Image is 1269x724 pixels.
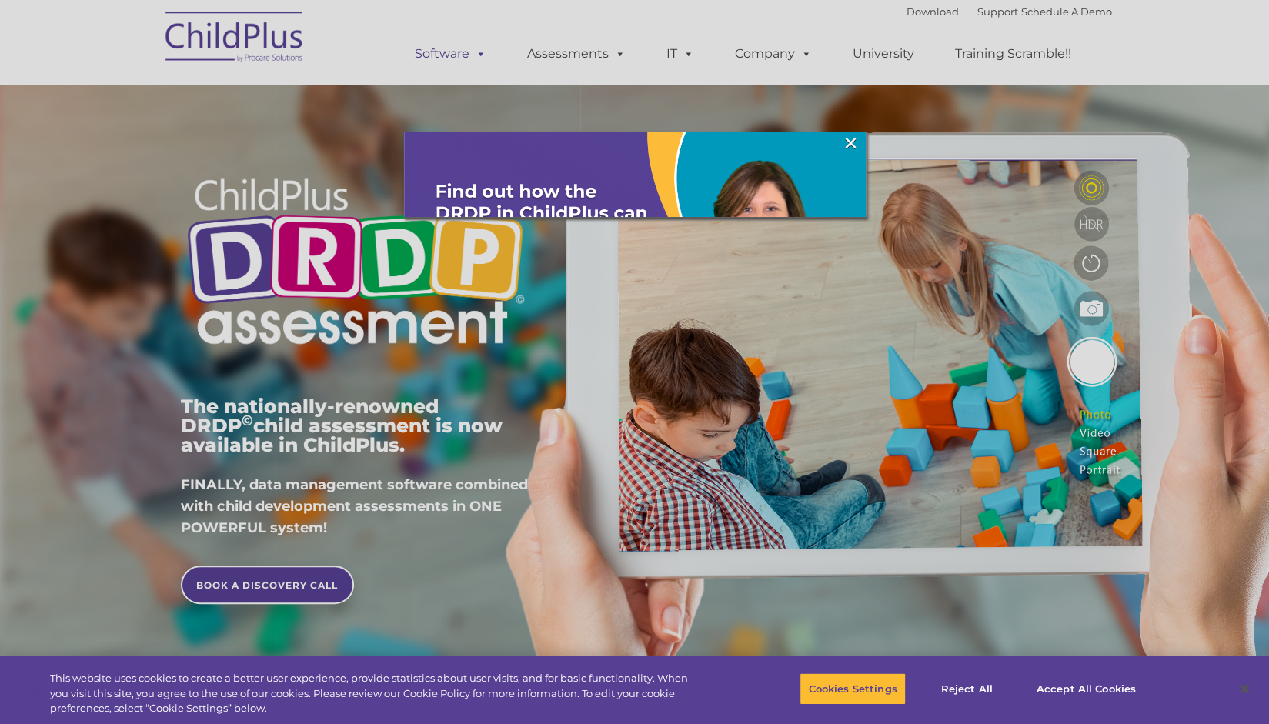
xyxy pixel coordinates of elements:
button: Cookies Settings [800,672,905,705]
button: Accept All Cookies [1028,672,1144,705]
a: × [842,135,860,151]
button: Close [1227,672,1261,706]
button: Reject All [919,672,1015,705]
div: This website uses cookies to create a better user experience, provide statistics about user visit... [50,671,698,716]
